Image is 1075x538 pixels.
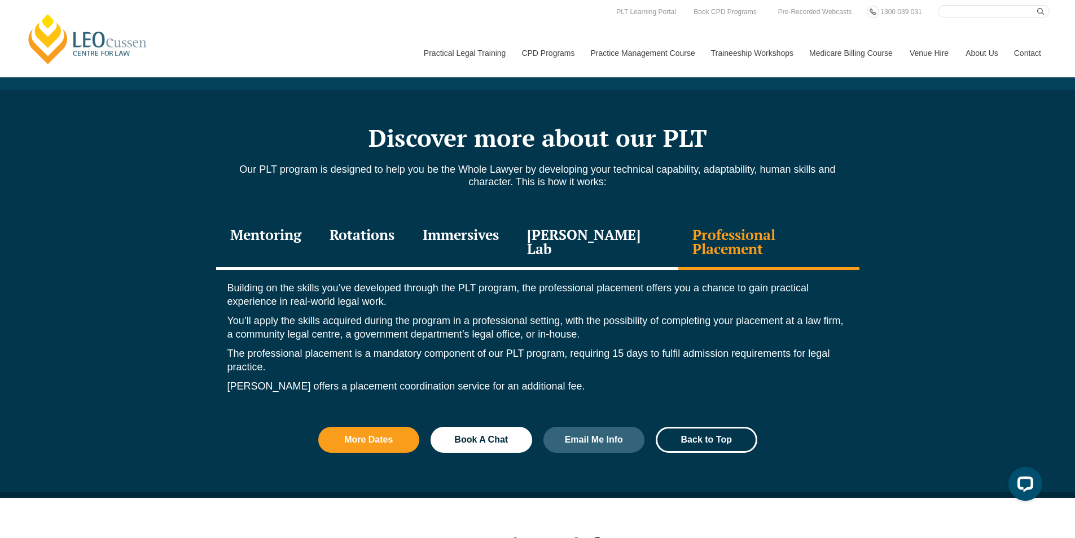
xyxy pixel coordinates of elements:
span: More Dates [344,435,393,444]
p: [PERSON_NAME] offers a placement coordination service for an additional fee. [227,379,848,393]
a: Book A Chat [431,427,532,453]
span: Book A Chat [454,435,508,444]
a: 1300 039 031 [877,6,924,18]
div: Professional Placement [678,216,859,270]
a: Book CPD Programs [691,6,759,18]
div: Mentoring [216,216,315,270]
span: Email Me Info [565,435,623,444]
a: Venue Hire [901,29,957,77]
a: Medicare Billing Course [801,29,901,77]
a: [PERSON_NAME] Centre for Law [25,12,150,65]
div: Rotations [315,216,409,270]
a: Practical Legal Training [415,29,514,77]
span: Back to Top [681,435,732,444]
p: The professional placement is a mandatory component of our PLT program, requiring 15 days to fulf... [227,347,848,374]
a: About Us [957,29,1006,77]
a: Back to Top [656,427,757,453]
a: Practice Management Course [582,29,703,77]
a: CPD Programs [513,29,582,77]
a: More Dates [318,427,420,453]
a: Pre-Recorded Webcasts [775,6,855,18]
span: 1300 039 031 [880,8,922,16]
p: Building on the skills you’ve developed through the PLT program, the professional placement offer... [227,281,848,308]
p: Our PLT program is designed to help you be the Whole Lawyer by developing your technical capabili... [216,163,859,188]
a: Traineeship Workshops [703,29,801,77]
h2: Discover more about our PLT [216,124,859,152]
div: Immersives [409,216,513,270]
p: You’ll apply the skills acquired during the program in a professional setting, with the possibili... [227,314,848,341]
a: Email Me Info [543,427,645,453]
a: PLT Learning Portal [613,6,679,18]
div: [PERSON_NAME] Lab [513,216,679,270]
a: Contact [1006,29,1050,77]
iframe: LiveChat chat widget [999,462,1047,510]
